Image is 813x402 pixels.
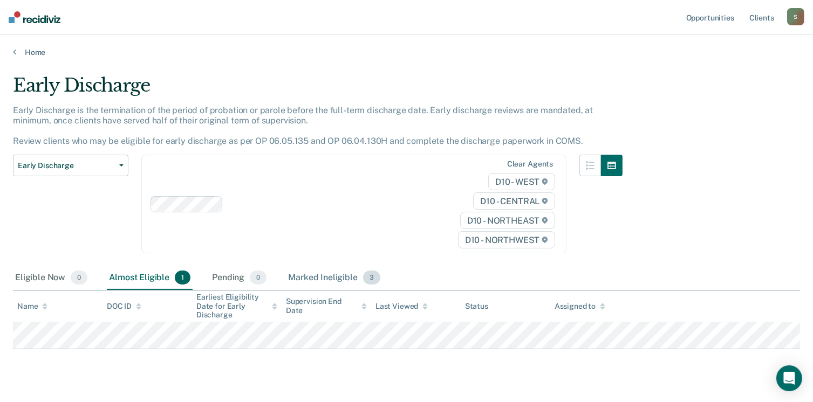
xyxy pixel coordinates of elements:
div: Earliest Eligibility Date for Early Discharge [196,293,277,320]
div: Name [17,302,47,311]
span: Early Discharge [18,161,115,170]
div: Almost Eligible1 [107,266,193,290]
span: D10 - NORTHEAST [460,212,555,229]
a: Home [13,47,800,57]
div: Supervision End Date [286,297,367,315]
div: Open Intercom Messenger [776,365,802,391]
span: 0 [71,271,87,285]
div: Assigned to [555,302,605,311]
p: Early Discharge is the termination of the period of probation or parole before the full-term disc... [13,105,593,147]
div: Last Viewed [375,302,428,311]
span: 1 [175,271,190,285]
span: D10 - CENTRAL [473,192,555,210]
img: Recidiviz [9,11,60,23]
div: Status [465,302,488,311]
button: S [787,8,804,25]
button: Early Discharge [13,155,128,176]
div: Marked Ineligible3 [286,266,382,290]
span: 3 [363,271,380,285]
div: Early Discharge [13,74,623,105]
div: Pending0 [210,266,269,290]
div: Clear agents [507,160,553,169]
span: D10 - NORTHWEST [458,231,555,248]
span: 0 [250,271,267,285]
div: Eligible Now0 [13,266,90,290]
div: DOC ID [107,302,141,311]
span: D10 - WEST [488,173,555,190]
